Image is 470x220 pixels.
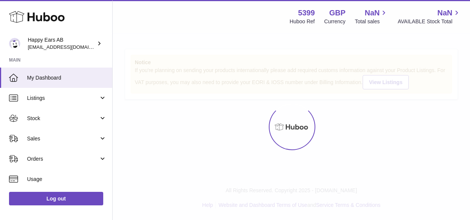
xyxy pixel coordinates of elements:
[437,8,452,18] span: NaN
[398,18,461,25] span: AVAILABLE Stock Total
[9,192,103,205] a: Log out
[28,36,95,51] div: Happy Ears AB
[28,44,110,50] span: [EMAIL_ADDRESS][DOMAIN_NAME]
[398,8,461,25] a: NaN AVAILABLE Stock Total
[27,135,99,142] span: Sales
[27,115,99,122] span: Stock
[27,176,107,183] span: Usage
[27,95,99,102] span: Listings
[27,74,107,81] span: My Dashboard
[329,8,345,18] strong: GBP
[290,18,315,25] div: Huboo Ref
[355,18,388,25] span: Total sales
[9,38,20,49] img: 3pl@happyearsearplugs.com
[27,155,99,163] span: Orders
[298,8,315,18] strong: 5399
[355,8,388,25] a: NaN Total sales
[324,18,346,25] div: Currency
[365,8,380,18] span: NaN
